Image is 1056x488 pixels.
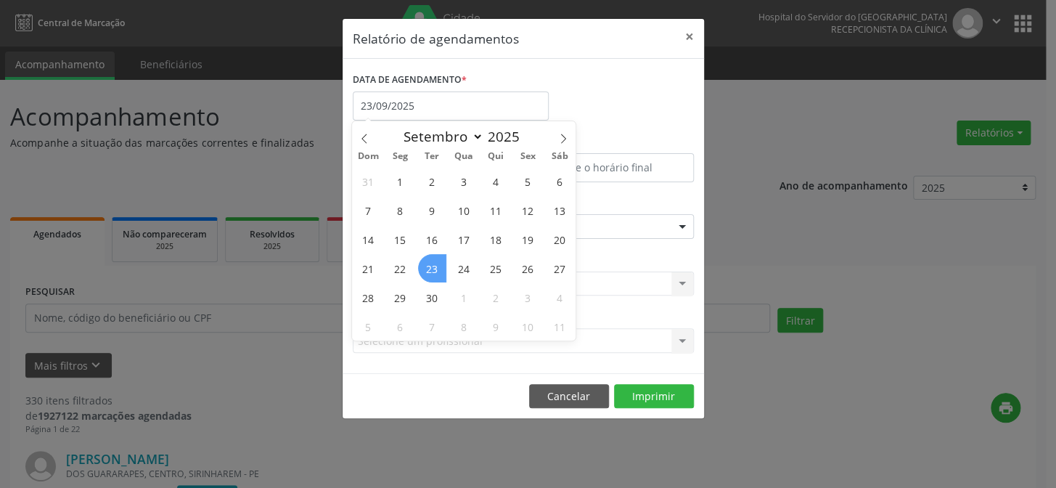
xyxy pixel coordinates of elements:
[354,167,382,195] span: Agosto 31, 2025
[354,312,382,341] span: Outubro 5, 2025
[450,167,478,195] span: Setembro 3, 2025
[418,167,446,195] span: Setembro 2, 2025
[354,254,382,282] span: Setembro 21, 2025
[353,69,467,91] label: DATA DE AGENDAMENTO
[545,196,573,224] span: Setembro 13, 2025
[418,196,446,224] span: Setembro 9, 2025
[418,312,446,341] span: Outubro 7, 2025
[512,152,544,161] span: Sex
[386,312,414,341] span: Outubro 6, 2025
[482,283,510,312] span: Outubro 2, 2025
[545,225,573,253] span: Setembro 20, 2025
[353,29,519,48] h5: Relatório de agendamentos
[450,283,478,312] span: Outubro 1, 2025
[483,127,531,146] input: Year
[354,196,382,224] span: Setembro 7, 2025
[513,254,541,282] span: Setembro 26, 2025
[545,167,573,195] span: Setembro 6, 2025
[513,225,541,253] span: Setembro 19, 2025
[480,152,512,161] span: Qui
[418,225,446,253] span: Setembro 16, 2025
[386,283,414,312] span: Setembro 29, 2025
[513,312,541,341] span: Outubro 10, 2025
[545,283,573,312] span: Outubro 4, 2025
[482,167,510,195] span: Setembro 4, 2025
[354,283,382,312] span: Setembro 28, 2025
[448,152,480,161] span: Qua
[545,312,573,341] span: Outubro 11, 2025
[482,196,510,224] span: Setembro 11, 2025
[386,167,414,195] span: Setembro 1, 2025
[527,131,694,153] label: ATÉ
[513,196,541,224] span: Setembro 12, 2025
[396,126,483,147] select: Month
[527,153,694,182] input: Selecione o horário final
[482,254,510,282] span: Setembro 25, 2025
[482,225,510,253] span: Setembro 18, 2025
[513,167,541,195] span: Setembro 5, 2025
[353,91,549,121] input: Selecione uma data ou intervalo
[416,152,448,161] span: Ter
[418,254,446,282] span: Setembro 23, 2025
[544,152,576,161] span: Sáb
[513,283,541,312] span: Outubro 3, 2025
[352,152,384,161] span: Dom
[386,196,414,224] span: Setembro 8, 2025
[614,384,694,409] button: Imprimir
[545,254,573,282] span: Setembro 27, 2025
[384,152,416,161] span: Seg
[450,312,478,341] span: Outubro 8, 2025
[450,254,478,282] span: Setembro 24, 2025
[354,225,382,253] span: Setembro 14, 2025
[386,254,414,282] span: Setembro 22, 2025
[450,225,478,253] span: Setembro 17, 2025
[482,312,510,341] span: Outubro 9, 2025
[418,283,446,312] span: Setembro 30, 2025
[675,19,704,54] button: Close
[386,225,414,253] span: Setembro 15, 2025
[450,196,478,224] span: Setembro 10, 2025
[529,384,609,409] button: Cancelar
